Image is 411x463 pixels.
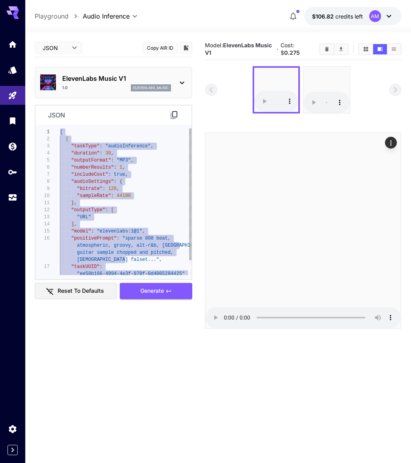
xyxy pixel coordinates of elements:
[35,235,50,242] div: 16
[142,229,145,234] span: ,
[277,45,279,54] p: ·
[123,236,171,241] span: "sparse 808 beat,
[71,229,91,234] span: "model"
[35,214,50,221] div: 13
[62,74,171,83] p: ElevenLabs Music V1
[7,445,18,455] button: Expand sidebar
[108,186,117,192] span: 128
[319,43,349,55] div: Clear AllDownload All
[117,186,120,192] span: ,
[35,221,50,228] div: 14
[100,151,102,156] span: :
[359,44,373,54] button: Show media in grid view
[77,243,210,248] span: atmospheric, groovy, alt-r&b, [GEOGRAPHIC_DATA]
[35,283,117,299] button: Reset to defaults
[35,199,50,206] div: 11
[131,158,134,163] span: ,
[114,179,117,184] span: :
[117,236,120,241] span: :
[62,85,68,91] p: 1.0
[71,143,100,149] span: "taskType"
[83,11,130,21] span: Audio Inference
[117,158,131,163] span: "MP3"
[100,143,102,149] span: :
[8,193,17,203] div: Usage
[205,42,272,56] span: Model:
[143,42,178,54] button: Copy AIR ID
[111,151,114,156] span: ,
[320,44,334,54] button: Clear All
[8,116,17,126] div: Library
[312,13,335,20] span: $106.82
[71,236,117,241] span: "positivePrompt"
[8,91,17,100] div: Playground
[125,172,128,177] span: ,
[160,257,162,262] span: ,
[77,186,103,192] span: "bitrate"
[71,221,74,227] span: ]
[35,228,50,235] div: 15
[71,151,100,156] span: "duration"
[8,167,17,177] div: API Keys
[358,43,402,55] div: Show media in grid viewShow media in video viewShow media in list view
[71,264,100,270] span: "taskUUID"
[385,137,397,149] div: Actions
[77,214,91,220] span: "URL"
[71,207,105,213] span: "outputType"
[35,150,50,157] div: 4
[43,44,67,52] span: JSON
[334,44,348,54] button: Download All
[35,192,50,199] div: 10
[71,172,108,177] span: "includeCost"
[35,164,50,171] div: 6
[35,171,50,178] div: 7
[74,200,77,206] span: ,
[304,7,402,25] button: $106.821AM
[35,206,50,214] div: 12
[114,165,117,170] span: :
[35,178,50,185] div: 8
[35,11,83,21] nav: breadcrumb
[8,65,17,75] div: Models
[8,424,17,434] div: Settings
[71,200,74,206] span: }
[140,286,164,296] span: Generate
[48,110,65,120] p: json
[335,13,363,20] span: credits left
[114,172,125,177] span: true
[35,185,50,192] div: 9
[74,221,77,227] span: ,
[120,165,123,170] span: 1
[205,42,272,56] b: ElevenLabs Music V1
[133,85,169,91] p: elevenlabs_music
[91,229,94,234] span: :
[120,283,192,299] button: Generate
[77,193,111,199] span: "sampleRate"
[35,11,69,21] a: Playground
[77,250,174,255] span: guitar sample chopped and pitched,
[312,12,363,20] div: $106.821
[369,10,381,22] div: AM
[35,136,50,143] div: 2
[108,172,111,177] span: :
[8,39,17,49] div: Home
[106,143,151,149] span: "audioInference"
[117,193,131,199] span: 44100
[71,179,114,184] span: "audioSettings"
[103,186,106,192] span: :
[111,193,114,199] span: :
[35,128,50,136] div: 1
[106,207,108,213] span: :
[120,179,123,184] span: {
[60,129,63,135] span: [
[111,158,114,163] span: :
[373,44,387,54] button: Show media in video view
[182,43,190,52] button: Add to library
[71,158,111,163] span: "outputFormat"
[284,49,300,56] b: 0.275
[100,264,102,270] span: :
[77,271,185,277] span: "ee58b166-4994-4e3f-870f-0d4005284425"
[71,165,114,170] span: "numberResults"
[281,42,300,56] span: Cost: $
